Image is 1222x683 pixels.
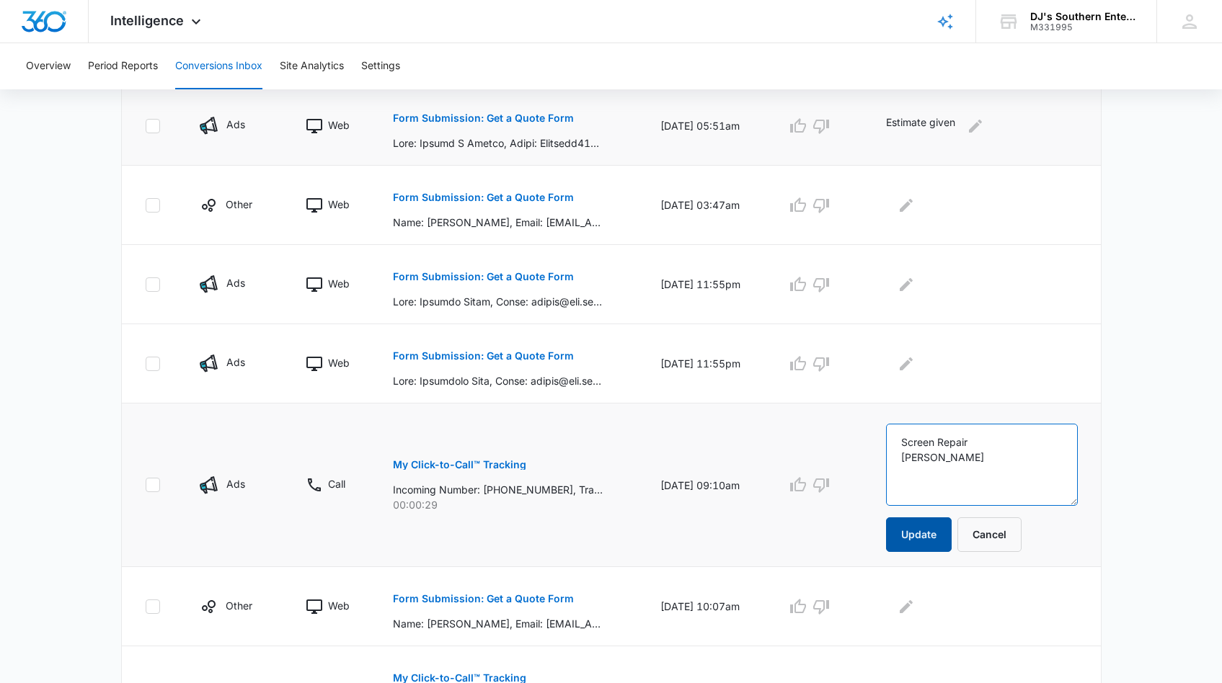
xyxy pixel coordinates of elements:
p: My Click-to-Call™ Tracking [393,673,526,683]
button: Cancel [957,517,1022,552]
button: Overview [26,43,71,89]
p: Form Submission: Get a Quote Form [393,113,574,123]
p: Ads [226,354,245,370]
p: Web [328,117,350,133]
p: 00:00:29 [393,497,627,512]
button: Form Submission: Get a Quote Form [393,259,574,294]
button: Edit Comments [895,273,918,296]
p: Ads [226,117,245,132]
textarea: Screen Repair [PERSON_NAME] [886,424,1077,506]
p: Form Submission: Get a Quote Form [393,192,574,202]
td: [DATE] 03:47am [643,166,769,245]
p: Form Submission: Get a Quote Form [393,594,574,604]
button: Conversions Inbox [175,43,262,89]
p: Ads [226,275,245,290]
p: Web [328,355,350,370]
p: Other [226,598,252,613]
p: Form Submission: Get a Quote Form [393,272,574,282]
button: Form Submission: Get a Quote Form [393,180,574,215]
button: Form Submission: Get a Quote Form [393,581,574,616]
button: Edit Comments [895,352,918,375]
p: Estimate given [886,115,955,138]
button: Edit Comments [895,194,918,217]
p: Lore: Ipsumd S Ametco, Adipi: Elitsedd411@eiusm.tem, Incid: 3148644255, Utlabore: Etdolorem Aliqu... [393,135,603,151]
p: Incoming Number: [PHONE_NUMBER], Tracking Number: [PHONE_NUMBER], Ring To: [PHONE_NUMBER], Caller... [393,482,603,497]
p: Ads [226,476,245,491]
button: Edit Comments [895,595,918,618]
td: [DATE] 11:55pm [643,245,769,324]
td: [DATE] 10:07am [643,567,769,646]
p: Form Submission: Get a Quote Form [393,351,574,361]
p: My Click-to-Call™ Tracking [393,460,526,470]
button: Settings [361,43,400,89]
div: account name [1030,11,1135,22]
p: Other [226,197,252,212]
button: Form Submission: Get a Quote Form [393,339,574,373]
p: Call [328,476,345,491]
button: My Click-to-Call™ Tracking [393,447,526,482]
p: Name: [PERSON_NAME], Email: [EMAIL_ADDRESS][DOMAIN_NAME], Phone: [PHONE_NUMBER], Location: [GEOGR... [393,215,603,230]
p: Web [328,197,350,212]
div: account id [1030,22,1135,32]
p: Web [328,276,350,291]
p: Lore: Ipsumdo Sitam, Conse: adipis@eli.sed, Doeiu: 5069877241, Temporin: Utlaboree Dolorem, Aliqu... [393,294,603,309]
p: Lore: Ipsumdolo Sita, Conse: adipis@eli.sed, Doeiu: 2064137677, Temporin: Utlaboree Dolorem, Aliq... [393,373,603,388]
button: Site Analytics [280,43,344,89]
td: [DATE] 09:10am [643,403,769,567]
button: Form Submission: Get a Quote Form [393,101,574,135]
span: Intelligence [110,13,184,28]
p: Name: [PERSON_NAME], Email: [EMAIL_ADDRESS][DOMAIN_NAME], Phone: [PHONE_NUMBER], Location: [GEOGR... [393,616,603,631]
button: Update [886,517,952,552]
td: [DATE] 05:51am [643,86,769,166]
p: Web [328,598,350,613]
button: Edit Comments [964,115,987,138]
button: Period Reports [88,43,158,89]
td: [DATE] 11:55pm [643,324,769,403]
